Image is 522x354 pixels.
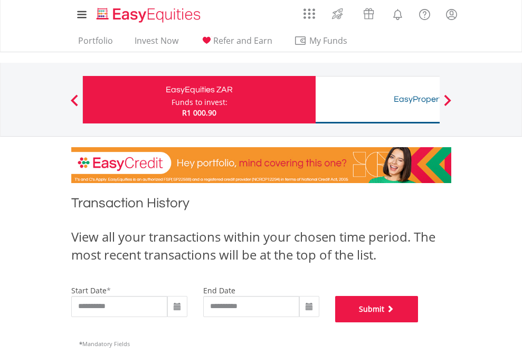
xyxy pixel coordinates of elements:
[335,296,419,322] button: Submit
[353,3,384,22] a: Vouchers
[437,100,458,110] button: Next
[182,108,216,118] span: R1 000.90
[329,5,346,22] img: thrive-v2.svg
[360,5,377,22] img: vouchers-v2.svg
[71,147,451,183] img: EasyCredit Promotion Banner
[71,285,107,295] label: start date
[203,285,235,295] label: end date
[294,34,363,47] span: My Funds
[74,35,117,52] a: Portfolio
[130,35,183,52] a: Invest Now
[297,3,322,20] a: AppsGrid
[89,82,309,97] div: EasyEquities ZAR
[384,3,411,24] a: Notifications
[172,97,227,108] div: Funds to invest:
[411,3,438,24] a: FAQ's and Support
[213,35,272,46] span: Refer and Earn
[71,194,451,217] h1: Transaction History
[79,340,130,348] span: Mandatory Fields
[71,228,451,264] div: View all your transactions within your chosen time period. The most recent transactions will be a...
[196,35,277,52] a: Refer and Earn
[303,8,315,20] img: grid-menu-icon.svg
[438,3,465,26] a: My Profile
[92,3,205,24] a: Home page
[94,6,205,24] img: EasyEquities_Logo.png
[64,100,85,110] button: Previous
